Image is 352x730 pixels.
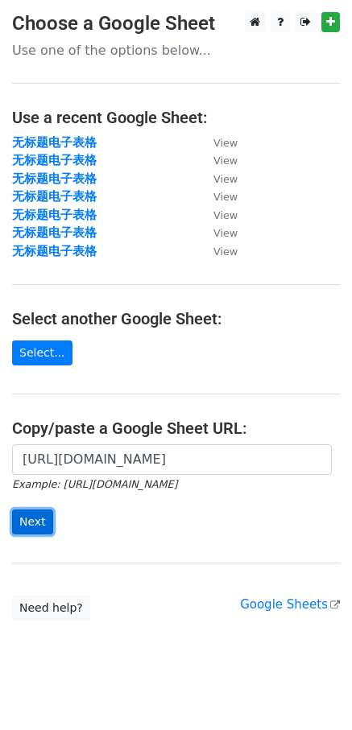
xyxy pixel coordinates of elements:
a: Select... [12,340,72,365]
a: 无标题电子表格 [12,225,97,240]
a: View [197,153,238,167]
a: View [197,189,238,204]
h3: Choose a Google Sheet [12,12,340,35]
input: Next [12,509,53,534]
small: View [213,137,238,149]
small: View [213,209,238,221]
a: View [197,244,238,258]
a: View [197,225,238,240]
h4: Copy/paste a Google Sheet URL: [12,419,340,438]
a: 无标题电子表格 [12,135,97,150]
h4: Select another Google Sheet: [12,309,340,328]
small: View [213,245,238,258]
a: 无标题电子表格 [12,208,97,222]
p: Use one of the options below... [12,42,340,59]
a: View [197,135,238,150]
a: View [197,208,238,222]
a: 无标题电子表格 [12,153,97,167]
small: View [213,155,238,167]
small: View [213,191,238,203]
a: 无标题电子表格 [12,189,97,204]
a: 无标题电子表格 [12,244,97,258]
small: View [213,173,238,185]
small: View [213,227,238,239]
input: Paste your Google Sheet URL here [12,444,332,475]
small: Example: [URL][DOMAIN_NAME] [12,478,177,490]
h4: Use a recent Google Sheet: [12,108,340,127]
a: 无标题电子表格 [12,171,97,186]
a: Need help? [12,596,90,621]
a: Google Sheets [240,597,340,612]
a: View [197,171,238,186]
